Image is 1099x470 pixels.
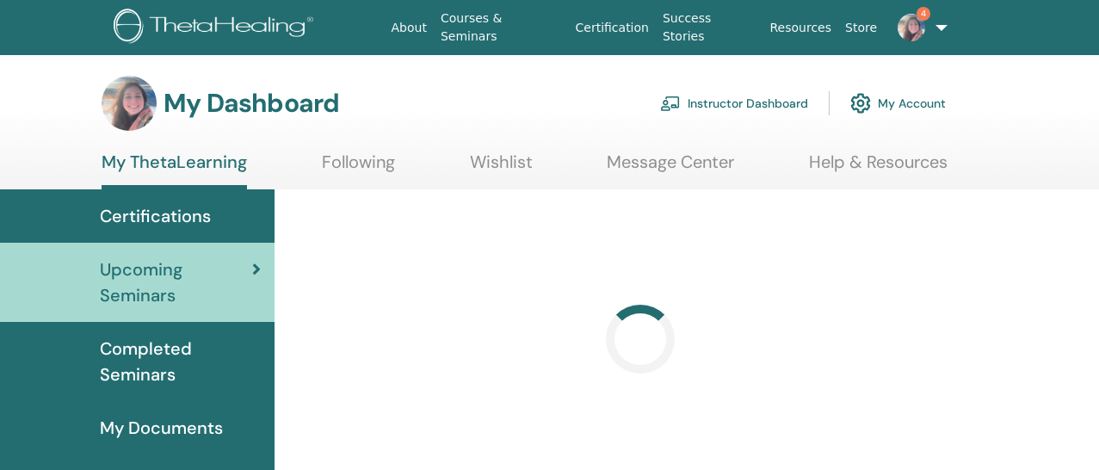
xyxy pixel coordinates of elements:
[100,336,261,387] span: Completed Seminars
[607,152,734,185] a: Message Center
[763,12,839,44] a: Resources
[898,14,925,41] img: default.jpg
[102,152,247,189] a: My ThetaLearning
[809,152,948,185] a: Help & Resources
[164,88,339,119] h3: My Dashboard
[100,415,223,441] span: My Documents
[569,12,656,44] a: Certification
[100,203,211,229] span: Certifications
[385,12,434,44] a: About
[850,89,871,118] img: cog.svg
[100,257,252,308] span: Upcoming Seminars
[434,3,569,53] a: Courses & Seminars
[114,9,319,47] img: logo.png
[660,84,808,122] a: Instructor Dashboard
[917,7,930,21] span: 4
[322,152,395,185] a: Following
[838,12,884,44] a: Store
[656,3,763,53] a: Success Stories
[102,76,157,131] img: default.jpg
[850,84,946,122] a: My Account
[660,96,681,111] img: chalkboard-teacher.svg
[470,152,533,185] a: Wishlist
